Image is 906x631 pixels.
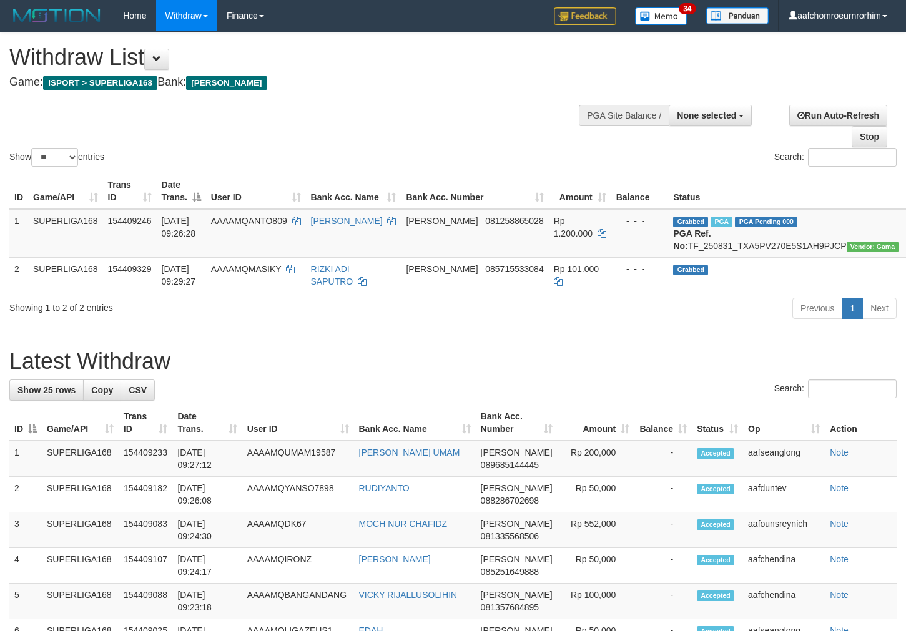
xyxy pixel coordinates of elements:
[162,264,196,286] span: [DATE] 09:29:27
[481,590,553,600] span: [PERSON_NAME]
[28,257,103,293] td: SUPERLIGA168
[401,174,548,209] th: Bank Acc. Number: activate to sort column ascending
[43,76,157,90] span: ISPORT > SUPERLIGA168
[743,548,825,584] td: aafchendina
[743,477,825,512] td: aafduntev
[119,512,173,548] td: 154409083
[306,174,401,209] th: Bank Acc. Name: activate to sort column ascending
[119,548,173,584] td: 154409107
[862,298,897,319] a: Next
[9,257,28,293] td: 2
[485,216,543,226] span: Copy 081258865028 to clipboard
[825,405,897,441] th: Action
[172,477,242,512] td: [DATE] 09:26:08
[635,7,687,25] img: Button%20Memo.svg
[172,584,242,619] td: [DATE] 09:23:18
[9,296,368,314] div: Showing 1 to 2 of 2 entries
[852,126,887,147] a: Stop
[830,590,849,600] a: Note
[162,216,196,238] span: [DATE] 09:26:28
[9,477,42,512] td: 2
[406,264,478,274] span: [PERSON_NAME]
[242,477,354,512] td: AAAAMQYANSO7898
[558,584,635,619] td: Rp 100,000
[808,148,897,167] input: Search:
[172,512,242,548] td: [DATE] 09:24:30
[673,228,711,251] b: PGA Ref. No:
[634,548,692,584] td: -
[17,385,76,395] span: Show 25 rows
[481,554,553,564] span: [PERSON_NAME]
[706,7,769,24] img: panduan.png
[673,265,708,275] span: Grabbed
[121,379,155,401] a: CSV
[481,460,539,470] span: Copy 089685144445 to clipboard
[172,441,242,477] td: [DATE] 09:27:12
[9,209,28,258] td: 1
[554,216,593,238] span: Rp 1.200.000
[558,405,635,441] th: Amount: activate to sort column ascending
[186,76,267,90] span: [PERSON_NAME]
[668,174,904,209] th: Status
[242,512,354,548] td: AAAAMQDK67
[9,512,42,548] td: 3
[774,148,897,167] label: Search:
[91,385,113,395] span: Copy
[481,602,539,612] span: Copy 081357684895 to clipboard
[406,216,478,226] span: [PERSON_NAME]
[9,45,591,70] h1: Withdraw List
[481,496,539,506] span: Copy 088286702698 to clipboard
[743,512,825,548] td: aafounsreynich
[9,548,42,584] td: 4
[119,477,173,512] td: 154409182
[830,519,849,529] a: Note
[679,3,696,14] span: 34
[711,217,732,227] span: Marked by aafounsreynich
[481,519,553,529] span: [PERSON_NAME]
[579,105,669,126] div: PGA Site Balance /
[129,385,147,395] span: CSV
[743,584,825,619] td: aafchendina
[359,519,448,529] a: MOCH NUR CHAFIDZ
[554,7,616,25] img: Feedback.jpg
[558,477,635,512] td: Rp 50,000
[677,110,736,120] span: None selected
[634,477,692,512] td: -
[31,148,78,167] select: Showentries
[789,105,887,126] a: Run Auto-Refresh
[119,405,173,441] th: Trans ID: activate to sort column ascending
[9,441,42,477] td: 1
[42,584,119,619] td: SUPERLIGA168
[242,405,354,441] th: User ID: activate to sort column ascending
[697,448,734,459] span: Accepted
[172,548,242,584] td: [DATE] 09:24:17
[42,477,119,512] td: SUPERLIGA168
[692,405,743,441] th: Status: activate to sort column ascending
[42,512,119,548] td: SUPERLIGA168
[697,555,734,565] span: Accepted
[28,174,103,209] th: Game/API: activate to sort column ascending
[611,174,669,209] th: Balance
[242,548,354,584] td: AAAAMQIRONZ
[172,405,242,441] th: Date Trans.: activate to sort column ascending
[481,531,539,541] span: Copy 081335568506 to clipboard
[616,215,664,227] div: - - -
[634,441,692,477] td: -
[9,584,42,619] td: 5
[743,441,825,477] td: aafseanglong
[697,519,734,530] span: Accepted
[673,217,708,227] span: Grabbed
[743,405,825,441] th: Op: activate to sort column ascending
[359,590,458,600] a: VICKY RIJALLUSOLIHIN
[481,483,553,493] span: [PERSON_NAME]
[28,209,103,258] td: SUPERLIGA168
[311,264,353,286] a: RIZKI ADI SAPUTRO
[634,584,692,619] td: -
[476,405,558,441] th: Bank Acc. Number: activate to sort column ascending
[108,264,152,274] span: 154409329
[481,567,539,577] span: Copy 085251649888 to clipboard
[830,448,849,457] a: Note
[792,298,842,319] a: Previous
[485,264,543,274] span: Copy 085715533084 to clipboard
[634,512,692,548] td: -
